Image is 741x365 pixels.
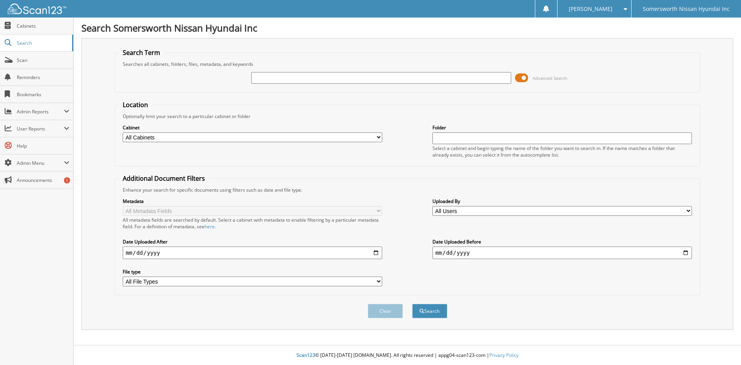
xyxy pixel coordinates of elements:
span: Scan123 [296,352,315,358]
span: Search [17,40,68,46]
div: Enhance your search for specific documents using filters such as date and file type. [119,187,696,193]
input: end [432,247,692,259]
label: Date Uploaded After [123,238,383,245]
span: Bookmarks [17,91,69,98]
div: Searches all cabinets, folders, files, metadata, and keywords [119,61,696,67]
span: Announcements [17,177,69,183]
label: File type [123,268,383,275]
span: Somersworth Nissan Hyundai Inc [643,7,730,11]
span: Advanced Search [533,75,567,81]
div: All metadata fields are searched by default. Select a cabinet with metadata to enable filtering b... [123,217,383,230]
div: Optionally limit your search to a particular cabinet or folder [119,113,696,120]
span: User Reports [17,125,64,132]
span: Admin Menu [17,160,64,166]
label: Cabinet [123,124,383,131]
label: Folder [432,124,692,131]
span: Help [17,143,69,149]
button: Search [412,304,447,318]
label: Uploaded By [432,198,692,205]
button: Clear [368,304,403,318]
div: Select a cabinet and begin typing the name of the folder you want to search in. If the name match... [432,145,692,158]
a: Privacy Policy [489,352,519,358]
legend: Additional Document Filters [119,174,209,183]
span: [PERSON_NAME] [569,7,612,11]
a: here [205,223,215,230]
div: 1 [64,177,70,183]
span: Reminders [17,74,69,81]
label: Metadata [123,198,383,205]
h1: Search Somersworth Nissan Hyundai Inc [81,21,733,34]
img: scan123-logo-white.svg [8,4,66,14]
span: Cabinets [17,23,69,29]
legend: Search Term [119,48,164,57]
span: Scan [17,57,69,63]
input: start [123,247,383,259]
div: © [DATE]-[DATE] [DOMAIN_NAME]. All rights reserved | appg04-scan123-com | [74,346,741,365]
span: Admin Reports [17,108,64,115]
label: Date Uploaded Before [432,238,692,245]
legend: Location [119,101,152,109]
